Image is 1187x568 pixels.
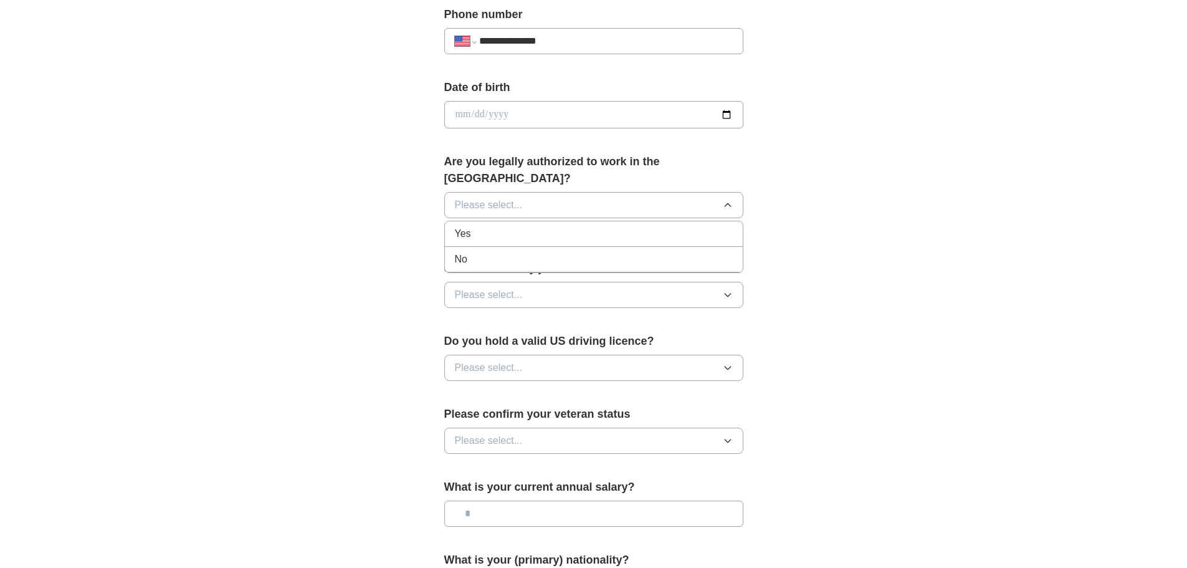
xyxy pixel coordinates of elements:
[444,192,743,218] button: Please select...
[444,479,743,496] label: What is your current annual salary?
[444,153,743,187] label: Are you legally authorized to work in the [GEOGRAPHIC_DATA]?
[444,355,743,381] button: Please select...
[444,79,743,96] label: Date of birth
[444,333,743,350] label: Do you hold a valid US driving licence?
[444,406,743,423] label: Please confirm your veteran status
[444,428,743,454] button: Please select...
[455,433,523,448] span: Please select...
[455,226,471,241] span: Yes
[444,6,743,23] label: Phone number
[455,360,523,375] span: Please select...
[455,287,523,302] span: Please select...
[444,282,743,308] button: Please select...
[455,198,523,213] span: Please select...
[455,252,467,267] span: No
